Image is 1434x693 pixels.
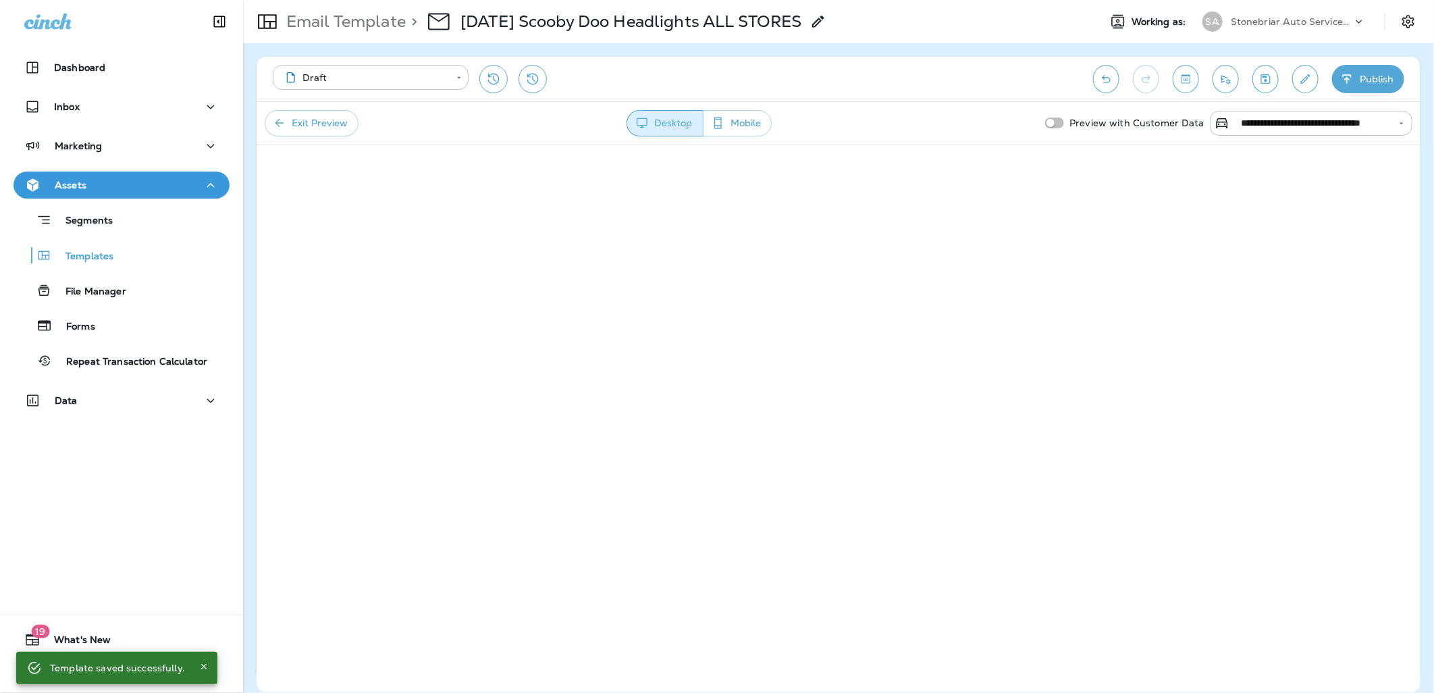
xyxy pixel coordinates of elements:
[41,634,111,650] span: What's New
[1396,9,1420,34] button: Settings
[1396,118,1408,130] button: Open
[14,276,230,305] button: File Manager
[1202,11,1223,32] div: SA
[54,62,105,73] p: Dashboard
[703,110,772,136] button: Mobile
[479,65,508,93] button: Restore from previous version
[281,11,406,32] p: Email Template
[1332,65,1404,93] button: Publish
[52,215,113,228] p: Segments
[14,659,230,686] button: Support
[52,251,113,263] p: Templates
[53,356,207,369] p: Repeat Transaction Calculator
[14,205,230,234] button: Segments
[282,71,447,84] div: Draft
[196,659,212,675] button: Close
[519,65,547,93] button: View Changelog
[14,241,230,269] button: Templates
[1064,112,1210,134] p: Preview with Customer Data
[1132,16,1189,28] span: Working as:
[460,11,801,32] p: [DATE] Scooby Doo Headlights ALL STORES
[14,93,230,120] button: Inbox
[14,172,230,199] button: Assets
[14,132,230,159] button: Marketing
[1213,65,1239,93] button: Send test email
[1292,65,1319,93] button: Edit details
[50,656,185,680] div: Template saved successfully.
[14,54,230,81] button: Dashboard
[53,321,95,334] p: Forms
[1173,65,1199,93] button: Toggle preview
[1231,16,1352,27] p: Stonebriar Auto Services Group
[14,346,230,375] button: Repeat Transaction Calculator
[14,387,230,414] button: Data
[55,140,102,151] p: Marketing
[1093,65,1119,93] button: Undo
[54,101,80,112] p: Inbox
[406,11,417,32] p: >
[14,311,230,340] button: Forms
[31,625,49,638] span: 19
[627,110,703,136] button: Desktop
[14,626,230,653] button: 19What's New
[460,11,801,32] div: 09/25/25 Scooby Doo Headlights ALL STORES
[55,180,86,190] p: Assets
[1252,65,1279,93] button: Save
[55,395,78,406] p: Data
[201,8,238,35] button: Collapse Sidebar
[265,110,358,136] button: Exit Preview
[52,286,126,299] p: File Manager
